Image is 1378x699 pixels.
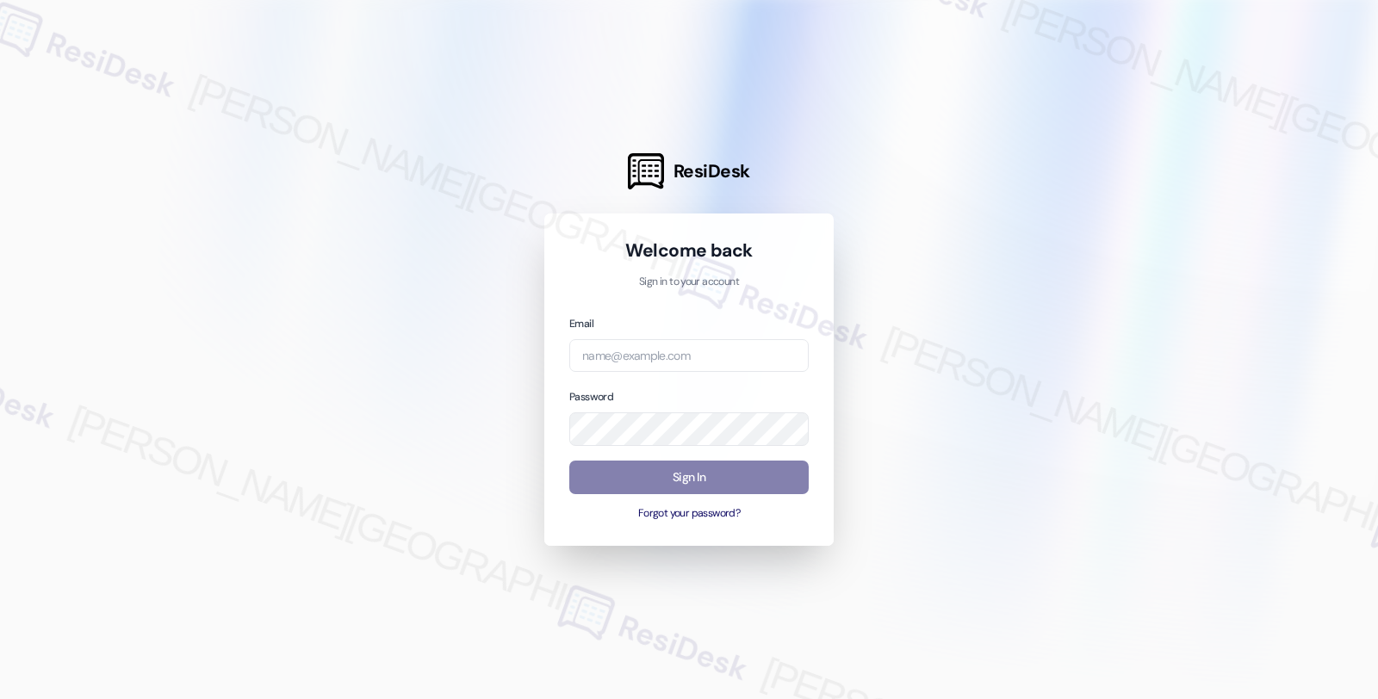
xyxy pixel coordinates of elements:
[569,461,809,494] button: Sign In
[569,317,593,331] label: Email
[569,339,809,373] input: name@example.com
[569,390,613,404] label: Password
[569,238,809,263] h1: Welcome back
[569,275,809,290] p: Sign in to your account
[628,153,664,189] img: ResiDesk Logo
[569,506,809,522] button: Forgot your password?
[673,159,750,183] span: ResiDesk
